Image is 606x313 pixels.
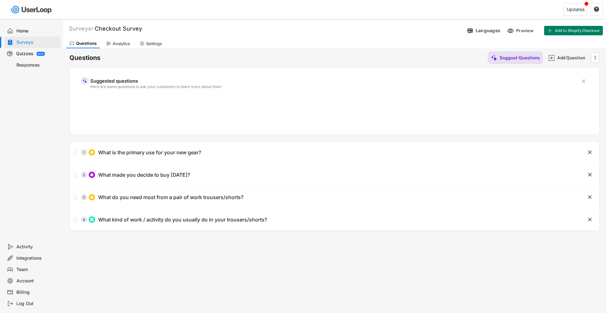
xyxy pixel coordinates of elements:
img: Language%20Icon.svg [467,27,473,34]
img: ListMajor.svg [90,218,94,221]
div: Activity [16,244,58,250]
div: Home [16,28,58,34]
div: Suggested questions [90,79,576,83]
div: Team [16,267,58,273]
div: Analytics [113,41,130,46]
font: Checkout Survey [95,25,142,32]
div: Integrations [16,255,58,261]
text:  [588,216,592,223]
div: 3 [81,196,87,199]
div: What is the primary use for your new gear? [98,149,201,156]
button:  [594,7,599,12]
button: Add to Shopify Checkout [544,26,603,35]
img: userloop-logo-01.svg [9,3,54,16]
img: CircleTickMinorWhite.svg [90,195,94,199]
div: Suggest Questions [500,55,540,61]
img: CircleTickMinorWhite.svg [90,151,94,154]
h6: Questions [69,54,100,62]
text:  [594,6,599,12]
div: Settings [146,41,162,46]
div: 4 [81,218,87,221]
button:  [587,216,593,223]
button:  [587,149,593,156]
text:  [595,54,596,61]
text:  [588,149,592,156]
button:  [580,78,587,85]
div: Questions [76,41,97,46]
text:  [588,194,592,200]
div: Add Question [557,55,589,61]
div: What kind of work / activity do you usually do in your trousers/shorts? [98,216,267,223]
img: MagicMajor%20%28Purple%29.svg [82,79,87,83]
div: Surveys [16,39,58,45]
div: Here are some questions to ask your customers to learn more about them [90,85,576,89]
div: Languages [476,28,500,33]
img: MagicMajor%20%28Purple%29.svg [491,55,497,61]
div: Surveys [69,25,93,32]
img: AddMajor.svg [548,55,555,61]
div: 1 [81,151,87,154]
div: Log Out [16,301,58,307]
div: What do you need most from a pair of work trousers/shorts? [98,194,243,201]
div: What made you decide to buy [DATE]? [98,172,190,178]
div: Preview [516,28,535,33]
img: ConversationMinor.svg [90,173,94,177]
button:  [587,172,593,178]
span: Add to Shopify Checkout [555,29,600,32]
div: Updates [567,7,585,12]
div: Account [16,278,58,284]
text:  [582,78,585,85]
button:  [592,53,598,62]
text:  [588,171,592,178]
div: Billing [16,289,58,295]
div: Quizzes [16,51,33,57]
button:  [587,194,593,200]
div: Responses [16,62,58,68]
div: 2 [81,173,87,176]
div: BETA [38,53,44,55]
